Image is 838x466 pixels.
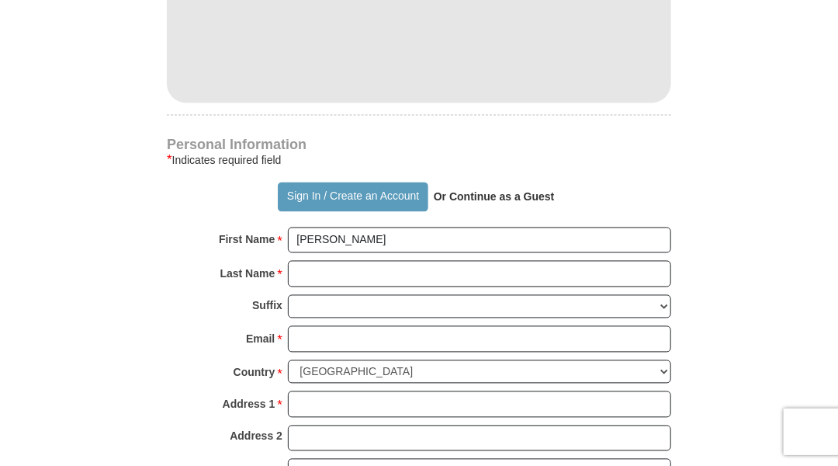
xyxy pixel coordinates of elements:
button: Sign In / Create an Account [278,183,428,212]
strong: Email [246,329,275,350]
strong: Address 1 [223,394,275,416]
h4: Personal Information [167,139,671,151]
strong: Suffix [252,295,282,317]
strong: First Name [219,229,275,251]
strong: Country [234,362,275,384]
strong: Last Name [220,263,275,285]
strong: Address 2 [230,426,282,447]
div: Indicates required field [167,151,671,170]
strong: Or Continue as a Guest [434,191,555,203]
